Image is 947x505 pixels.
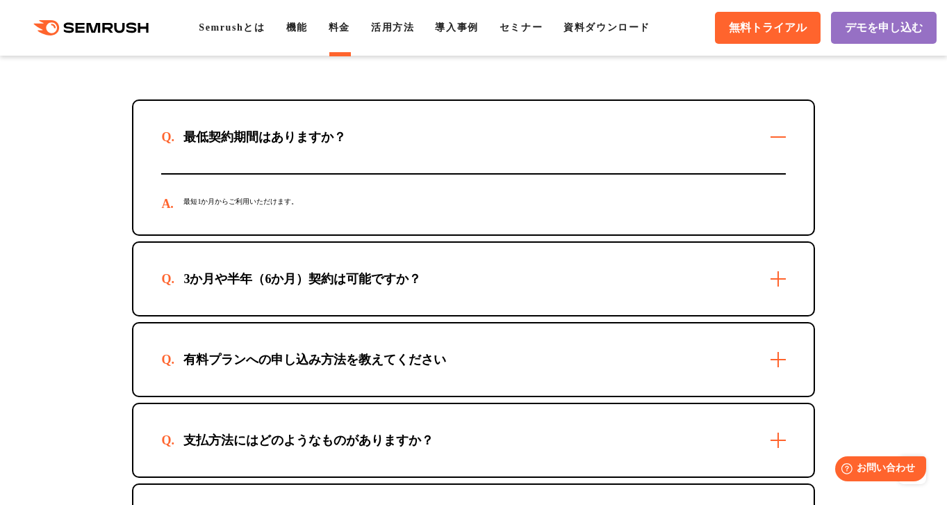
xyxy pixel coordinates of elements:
[715,12,821,44] a: 無料トライアル
[161,175,785,234] div: 最短1か月からご利用いただけます。
[823,451,932,490] iframe: Help widget launcher
[199,22,265,33] a: Semrushとは
[500,22,543,33] a: セミナー
[435,22,478,33] a: 導入事例
[845,21,923,35] span: デモを申し込む
[371,22,414,33] a: 活用方法
[563,22,650,33] a: 資料ダウンロード
[286,22,308,33] a: 機能
[161,351,468,368] div: 有料プランへの申し込み方法を教えてください
[729,21,807,35] span: 無料トライアル
[161,129,368,145] div: 最低契約期間はありますか？
[329,22,350,33] a: 料金
[161,432,456,449] div: 支払方法にはどのようなものがありますか？
[161,271,443,287] div: 3か月や半年（6か月）契約は可能ですか？
[831,12,937,44] a: デモを申し込む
